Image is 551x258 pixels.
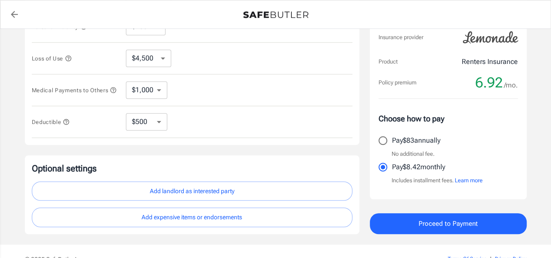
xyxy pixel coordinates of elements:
[32,119,70,125] span: Deductible
[458,25,523,50] img: Lemonade
[32,55,72,62] span: Loss of Use
[475,74,503,91] span: 6.92
[243,11,308,18] img: Back to quotes
[379,57,398,66] p: Product
[462,57,518,67] p: Renters Insurance
[455,176,483,185] button: Learn more
[392,162,445,172] p: Pay $8.42 monthly
[32,208,352,227] button: Add expensive items or endorsements
[32,85,117,95] button: Medical Payments to Others
[379,78,416,87] p: Policy premium
[379,33,423,42] p: Insurance provider
[379,113,518,124] p: Choose how to pay
[504,79,518,91] span: /mo.
[370,213,527,234] button: Proceed to Payment
[6,6,23,23] a: back to quotes
[32,181,352,201] button: Add landlord as interested party
[419,218,478,229] span: Proceed to Payment
[32,117,70,127] button: Deductible
[32,53,72,64] button: Loss of Use
[32,87,117,94] span: Medical Payments to Others
[392,135,440,146] p: Pay $83 annually
[392,176,483,185] p: Includes installment fees.
[32,162,352,174] p: Optional settings
[392,150,435,158] p: No additional fee.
